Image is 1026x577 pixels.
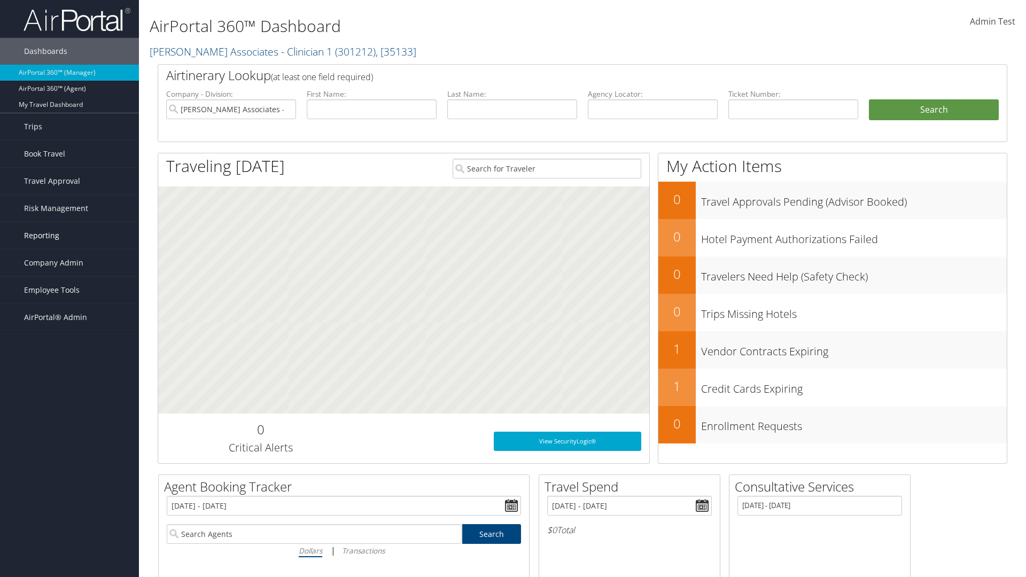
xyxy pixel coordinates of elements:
[701,339,1007,359] h3: Vendor Contracts Expiring
[24,195,88,222] span: Risk Management
[167,524,462,544] input: Search Agents
[701,189,1007,209] h3: Travel Approvals Pending (Advisor Booked)
[547,524,712,536] h6: Total
[658,265,696,283] h2: 0
[588,89,718,99] label: Agency Locator:
[166,66,928,84] h2: Airtinerary Lookup
[545,478,720,496] h2: Travel Spend
[335,44,376,59] span: ( 301212 )
[164,478,529,496] h2: Agent Booking Tracker
[728,89,858,99] label: Ticket Number:
[970,5,1015,38] a: Admin Test
[166,440,355,455] h3: Critical Alerts
[658,340,696,358] h2: 1
[701,376,1007,396] h3: Credit Cards Expiring
[701,264,1007,284] h3: Travelers Need Help (Safety Check)
[658,182,1007,219] a: 0Travel Approvals Pending (Advisor Booked)
[24,222,59,249] span: Reporting
[658,406,1007,443] a: 0Enrollment Requests
[453,159,641,178] input: Search for Traveler
[869,99,999,121] button: Search
[271,71,373,83] span: (at least one field required)
[658,294,1007,331] a: 0Trips Missing Hotels
[658,369,1007,406] a: 1Credit Cards Expiring
[24,7,130,32] img: airportal-logo.png
[658,190,696,208] h2: 0
[658,256,1007,294] a: 0Travelers Need Help (Safety Check)
[24,113,42,140] span: Trips
[658,219,1007,256] a: 0Hotel Payment Authorizations Failed
[166,155,285,177] h1: Traveling [DATE]
[307,89,437,99] label: First Name:
[166,420,355,439] h2: 0
[658,302,696,321] h2: 0
[494,432,641,451] a: View SecurityLogic®
[658,228,696,246] h2: 0
[970,15,1015,27] span: Admin Test
[658,331,1007,369] a: 1Vendor Contracts Expiring
[24,277,80,303] span: Employee Tools
[24,141,65,167] span: Book Travel
[376,44,416,59] span: , [ 35133 ]
[701,227,1007,247] h3: Hotel Payment Authorizations Failed
[735,478,910,496] h2: Consultative Services
[150,15,727,37] h1: AirPortal 360™ Dashboard
[24,304,87,331] span: AirPortal® Admin
[150,44,416,59] a: [PERSON_NAME] Associates - Clinician 1
[166,89,296,99] label: Company - Division:
[24,249,83,276] span: Company Admin
[701,301,1007,322] h3: Trips Missing Hotels
[658,155,1007,177] h1: My Action Items
[167,544,521,557] div: |
[547,524,557,536] span: $0
[447,89,577,99] label: Last Name:
[24,168,80,194] span: Travel Approval
[462,524,522,544] a: Search
[658,415,696,433] h2: 0
[658,377,696,395] h2: 1
[24,38,67,65] span: Dashboards
[701,414,1007,434] h3: Enrollment Requests
[342,545,385,556] i: Transactions
[299,545,322,556] i: Dollars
